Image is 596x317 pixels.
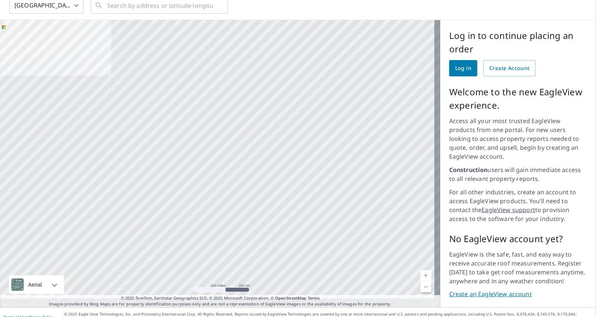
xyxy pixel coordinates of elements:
p: EagleView is the safe, fast, and easy way to receive accurate roof measurements. Register [DATE] ... [449,250,587,285]
strong: Construction [449,166,488,174]
p: users will gain immediate access to all relevant property reports. [449,165,587,183]
p: Welcome to the new EagleView experience. [449,85,587,112]
a: Log in [449,60,477,76]
div: Aerial [9,275,64,294]
a: Current Level 5, Zoom In [420,270,431,281]
p: Log in to continue placing an order [449,29,587,56]
p: Access all your most trusted EagleView products from one portal. For new users looking to access ... [449,116,587,161]
p: For all other industries, create an account to access EagleView products. You'll need to contact ... [449,188,587,223]
span: Log in [455,64,471,73]
a: Current Level 5, Zoom Out [420,281,431,293]
p: No EagleView account yet? [449,232,587,245]
span: © 2025 TomTom, Earthstar Geographics SIO, © 2025 Microsoft Corporation, © [121,295,320,301]
a: Create an EagleView account [449,290,587,298]
a: OpenStreetMap [275,295,306,301]
a: EagleView support [482,206,536,214]
div: Aerial [26,275,44,294]
a: Create Account [483,60,536,76]
a: Terms [308,295,320,301]
span: Create Account [489,64,530,73]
